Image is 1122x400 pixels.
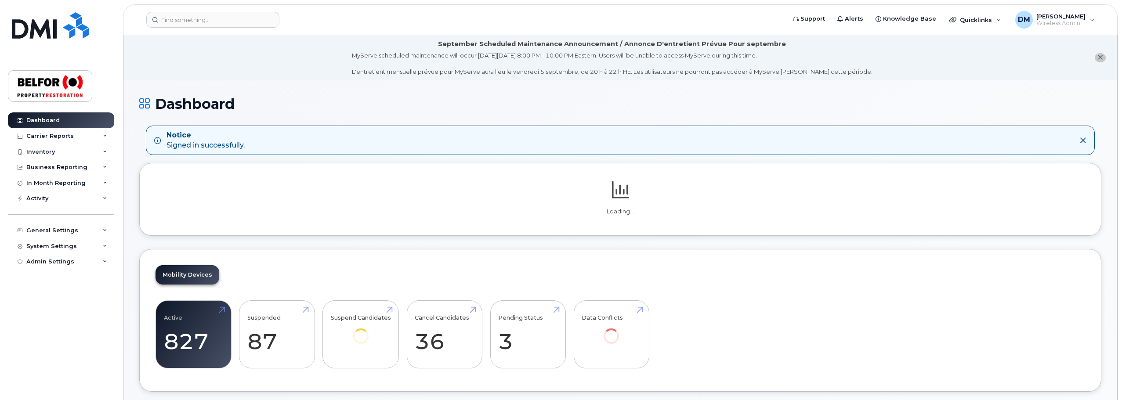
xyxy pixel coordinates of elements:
a: Suspend Candidates [331,306,391,356]
p: Loading... [156,208,1085,216]
a: Pending Status 3 [498,306,557,364]
a: Mobility Devices [156,265,219,285]
strong: Notice [166,130,245,141]
div: September Scheduled Maintenance Announcement / Annonce D'entretient Prévue Pour septembre [438,40,786,49]
h1: Dashboard [139,96,1101,112]
a: Cancel Candidates 36 [415,306,474,364]
a: Data Conflicts [582,306,641,356]
div: MyServe scheduled maintenance will occur [DATE][DATE] 8:00 PM - 10:00 PM Eastern. Users will be u... [352,51,872,76]
a: Suspended 87 [247,306,307,364]
button: close notification [1095,53,1106,62]
div: Signed in successfully. [166,130,245,151]
a: Active 827 [164,306,223,364]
